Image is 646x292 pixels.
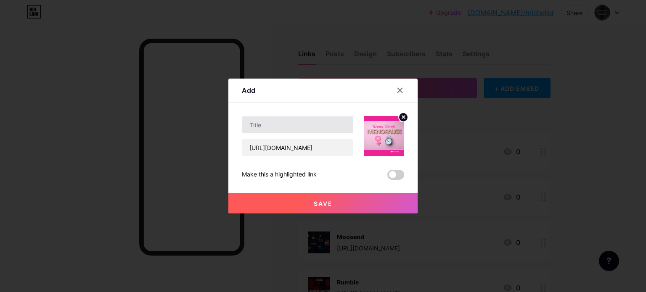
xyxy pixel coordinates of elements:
[228,193,418,213] button: Save
[364,116,404,156] img: link_thumbnail
[314,200,333,207] span: Save
[242,116,353,133] input: Title
[242,170,317,180] div: Make this a highlighted link
[242,139,353,156] input: URL
[242,85,255,95] div: Add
